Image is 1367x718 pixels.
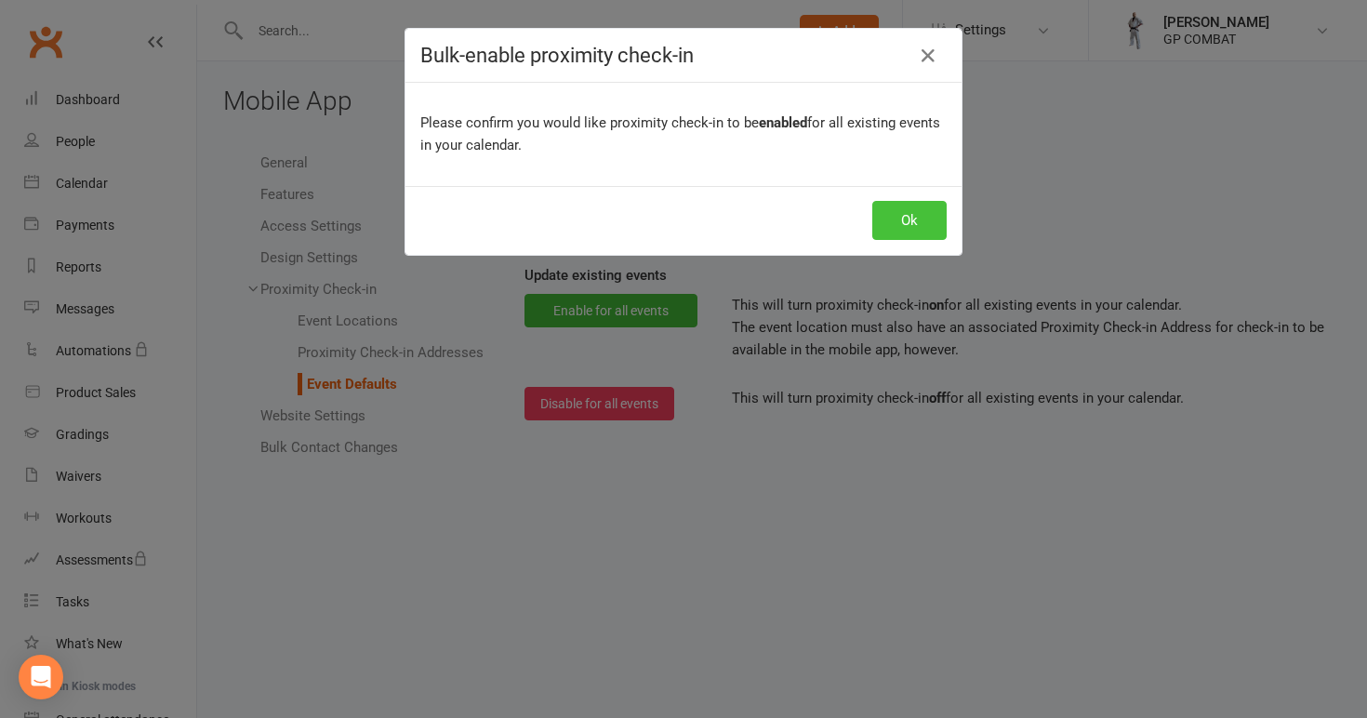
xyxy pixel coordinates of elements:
[19,655,63,699] div: Open Intercom Messenger
[759,114,807,131] strong: enabled
[872,201,947,240] button: Ok
[420,44,947,67] h4: Bulk-enable proximity check-in
[913,41,943,71] button: Close
[420,112,947,156] p: Please confirm you would like proximity check-in to be for all existing events in your calendar.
